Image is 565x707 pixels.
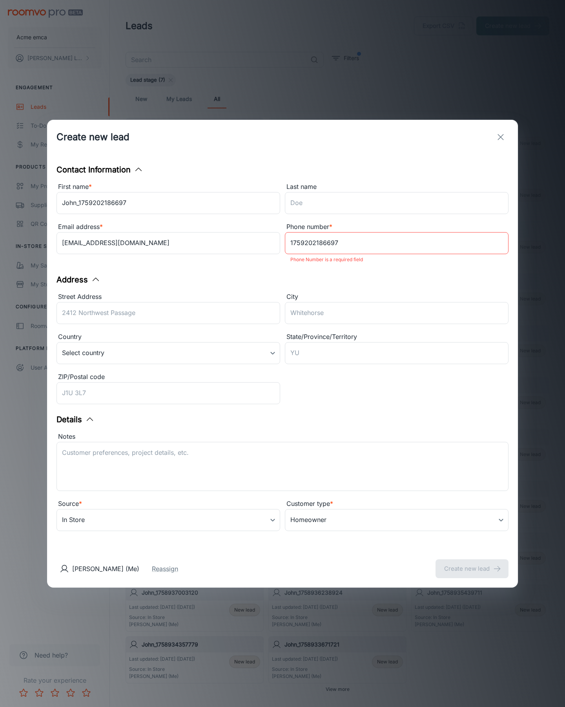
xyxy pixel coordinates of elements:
input: YU [285,342,508,364]
button: Address [56,274,100,286]
input: John [56,192,280,214]
p: [PERSON_NAME] (Me) [72,564,139,573]
button: Reassign [152,564,178,573]
div: Phone number [285,222,508,232]
div: ZIP/Postal code [56,372,280,382]
div: Notes [56,432,508,442]
input: Whitehorse [285,302,508,324]
div: Source [56,499,280,509]
div: Select country [56,342,280,364]
div: Customer type [285,499,508,509]
input: J1U 3L7 [56,382,280,404]
button: Details [56,414,95,425]
div: State/Province/Territory [285,332,508,342]
input: 2412 Northwest Passage [56,302,280,324]
div: City [285,292,508,302]
p: Phone Number is a required field [290,255,503,264]
div: Country [56,332,280,342]
div: Street Address [56,292,280,302]
button: Contact Information [56,164,143,176]
input: +1 439-123-4567 [285,232,508,254]
div: Email address [56,222,280,232]
div: First name [56,182,280,192]
input: Doe [285,192,508,214]
div: In Store [56,509,280,531]
input: myname@example.com [56,232,280,254]
button: exit [493,129,508,145]
div: Last name [285,182,508,192]
div: Homeowner [285,509,508,531]
h1: Create new lead [56,130,129,144]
